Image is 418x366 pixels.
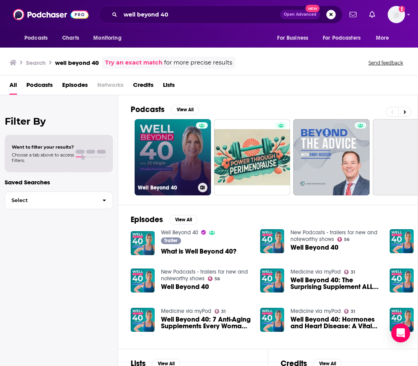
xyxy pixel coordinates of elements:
[5,198,96,203] span: Select
[55,59,99,66] h3: well beyond 40
[161,316,251,329] a: Well Beyond 40: 7 Anti-Aging Supplements Every Woman Over 40 NEEDS Daily
[388,6,405,23] span: Logged in as sarahhallprinc
[131,308,155,332] img: Well Beyond 40: 7 Anti-Aging Supplements Every Woman Over 40 NEEDS Daily
[93,33,121,44] span: Monitoring
[208,276,220,281] a: 56
[390,308,414,332] img: Well Beyond 40: Beyond Weight Loss: Ketosis for Longevity and Brain Health with Dr. Annette Bosworth
[9,79,17,95] a: All
[366,8,378,21] a: Show notifications dropdown
[131,105,199,114] a: PodcastsView All
[62,79,88,95] a: Episodes
[277,33,308,44] span: For Business
[221,310,226,313] span: 31
[290,244,338,251] a: Well Beyond 40
[376,33,389,44] span: More
[366,59,405,66] button: Send feedback
[19,31,58,46] button: open menu
[390,229,414,253] img: Well Beyond 40
[290,308,341,315] a: Medicine via myPod
[131,105,165,114] h2: Podcasts
[105,58,163,67] a: Try an exact match
[163,79,175,95] a: Lists
[351,270,355,274] span: 31
[13,7,89,22] img: Podchaser - Follow, Share and Rate Podcasts
[290,316,380,329] span: Well Beyond 40: Hormones and Heart Disease: A Vital Conversation with [PERSON_NAME]
[370,31,399,46] button: open menu
[305,5,320,12] span: New
[171,105,199,114] button: View All
[260,229,284,253] img: Well Beyond 40
[344,309,355,314] a: 31
[26,79,53,95] a: Podcasts
[5,191,113,209] button: Select
[346,8,360,21] a: Show notifications dropdown
[260,308,284,332] img: Well Beyond 40: Hormones and Heart Disease: A Vital Conversation with Dr. Felice Gersh
[272,31,318,46] button: open menu
[99,6,342,24] div: Search podcasts, credits, & more...
[290,269,341,275] a: Medicine via myPod
[120,8,280,21] input: Search podcasts, credits, & more...
[344,238,350,241] span: 56
[12,152,74,163] span: Choose a tab above to access filters.
[290,316,380,329] a: Well Beyond 40: Hormones and Heart Disease: A Vital Conversation with Dr. Felice Gersh
[351,310,355,313] span: 31
[131,231,155,255] img: What is Well Beyond 40?
[284,13,316,17] span: Open Advanced
[161,269,248,282] a: New Podcasts - trailers for new and noteworthy shows
[12,144,74,150] span: Want to filter your results?
[5,116,113,127] h2: Filter By
[391,324,410,342] div: Open Intercom Messenger
[215,277,220,281] span: 56
[390,269,414,292] a: Well Beyond 40: Hormone Myths Debunked: Real Talk with Dr. Tabatha Barber
[344,270,355,274] a: 31
[169,215,198,224] button: View All
[323,33,361,44] span: For Podcasters
[164,238,178,243] span: Trailer
[161,283,209,290] a: Well Beyond 40
[318,31,372,46] button: open menu
[131,215,198,224] a: EpisodesView All
[337,237,350,242] a: 56
[280,10,320,19] button: Open AdvancedNew
[290,277,380,290] a: Well Beyond 40: The Surprising Supplement ALL Women 40+ Should Be Taking
[138,184,195,191] h3: Well Beyond 40
[62,33,79,44] span: Charts
[388,6,405,23] button: Show profile menu
[260,269,284,292] img: Well Beyond 40: The Surprising Supplement ALL Women 40+ Should Be Taking
[399,6,405,12] svg: Add a profile image
[97,79,124,95] span: Networks
[388,6,405,23] img: User Profile
[135,119,211,195] a: Well Beyond 40
[161,229,198,236] a: Well Beyond 40
[26,59,46,66] h3: Search
[131,269,155,292] img: Well Beyond 40
[133,79,154,95] a: Credits
[24,33,48,44] span: Podcasts
[88,31,131,46] button: open menu
[164,58,232,67] span: for more precise results
[215,309,226,314] a: 31
[5,178,113,186] p: Saved Searches
[161,308,211,315] a: Medicine via myPod
[131,215,163,224] h2: Episodes
[161,248,237,255] a: What is Well Beyond 40?
[57,31,84,46] a: Charts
